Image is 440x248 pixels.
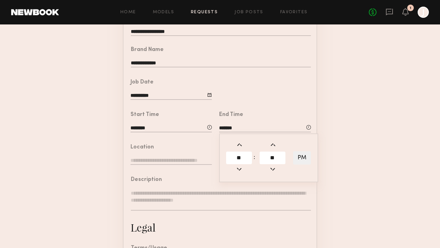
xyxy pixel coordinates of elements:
div: End Time [219,112,243,118]
a: J [418,7,429,18]
div: Legal [130,220,156,234]
a: Home [120,10,136,15]
a: Favorites [280,10,308,15]
a: Requests [191,10,218,15]
div: Description [131,177,162,183]
div: 1 [410,6,411,10]
div: Job Date [130,80,154,85]
a: Models [153,10,174,15]
div: Brand Name [131,47,164,53]
div: Location [130,145,154,150]
a: Job Posts [234,10,263,15]
div: Start Time [130,112,159,118]
button: PM [293,151,311,165]
td: : [253,151,258,165]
